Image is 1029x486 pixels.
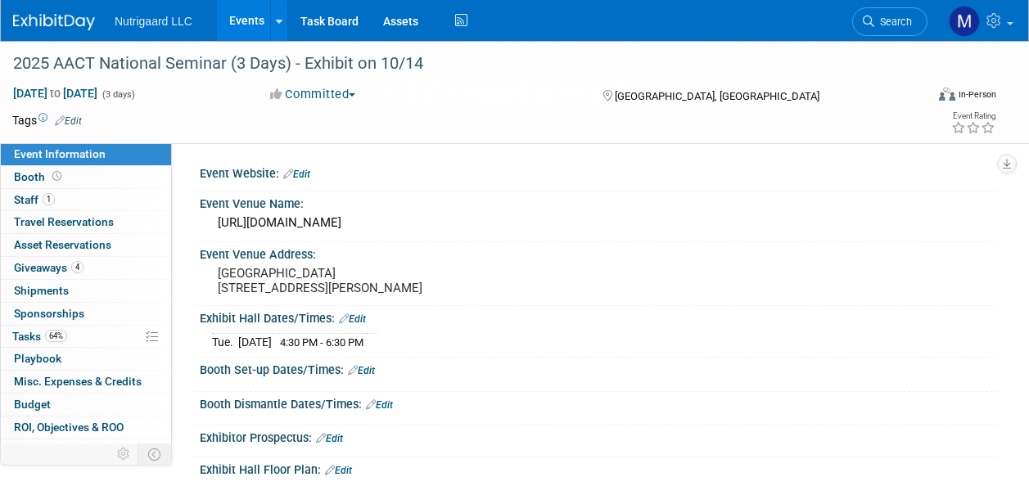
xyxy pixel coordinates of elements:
[71,261,83,273] span: 4
[1,211,171,233] a: Travel Reservations
[138,443,172,465] td: Toggle Event Tabs
[200,425,996,447] div: Exhibitor Prospectus:
[14,215,114,228] span: Travel Reservations
[200,358,996,379] div: Booth Set-up Dates/Times:
[49,170,65,182] span: Booth not reserved yet
[101,89,135,100] span: (3 days)
[14,307,84,320] span: Sponsorships
[218,266,513,295] pre: [GEOGRAPHIC_DATA] [STREET_ADDRESS][PERSON_NAME]
[14,284,69,297] span: Shipments
[1,166,171,188] a: Booth
[366,399,393,411] a: Edit
[1,371,171,393] a: Misc. Expenses & Credits
[1,394,171,416] a: Budget
[14,375,142,388] span: Misc. Expenses & Credits
[1,326,171,348] a: Tasks64%
[43,193,55,205] span: 1
[14,170,65,183] span: Booth
[13,14,95,30] img: ExhibitDay
[1,234,171,256] a: Asset Reservations
[12,86,98,101] span: [DATE] [DATE]
[1,303,171,325] a: Sponsorships
[1,280,171,302] a: Shipments
[200,392,996,413] div: Booth Dismantle Dates/Times:
[200,161,996,182] div: Event Website:
[939,88,955,101] img: Format-Inperson.png
[1,439,171,461] a: Attachments
[339,313,366,325] a: Edit
[12,112,82,128] td: Tags
[200,457,996,479] div: Exhibit Hall Floor Plan:
[200,191,996,212] div: Event Venue Name:
[12,330,67,343] span: Tasks
[951,112,995,120] div: Event Rating
[949,6,980,37] img: Mathias Ruperti
[264,86,362,103] button: Committed
[1,143,171,165] a: Event Information
[55,115,82,127] a: Edit
[615,90,819,102] span: [GEOGRAPHIC_DATA], [GEOGRAPHIC_DATA]
[14,443,79,457] span: Attachments
[14,398,51,411] span: Budget
[348,365,375,376] a: Edit
[1,416,171,439] a: ROI, Objectives & ROO
[280,336,363,349] span: 4:30 PM - 6:30 PM
[14,193,55,206] span: Staff
[115,15,192,28] span: Nutrigaard LLC
[316,433,343,444] a: Edit
[200,306,996,327] div: Exhibit Hall Dates/Times:
[14,261,83,274] span: Giveaways
[1,189,171,211] a: Staff1
[852,7,927,36] a: Search
[283,169,310,180] a: Edit
[45,330,67,342] span: 64%
[1,257,171,279] a: Giveaways4
[212,334,238,351] td: Tue.
[47,87,63,100] span: to
[14,352,61,365] span: Playbook
[958,88,996,101] div: In-Person
[1,348,171,370] a: Playbook
[7,49,912,79] div: 2025 AACT National Seminar (3 Days) - Exhibit on 10/14
[325,465,352,476] a: Edit
[110,443,138,465] td: Personalize Event Tab Strip
[853,85,996,110] div: Event Format
[874,16,912,28] span: Search
[14,421,124,434] span: ROI, Objectives & ROO
[14,147,106,160] span: Event Information
[200,242,996,263] div: Event Venue Address:
[14,238,111,251] span: Asset Reservations
[238,334,272,351] td: [DATE]
[212,210,984,236] div: [URL][DOMAIN_NAME]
